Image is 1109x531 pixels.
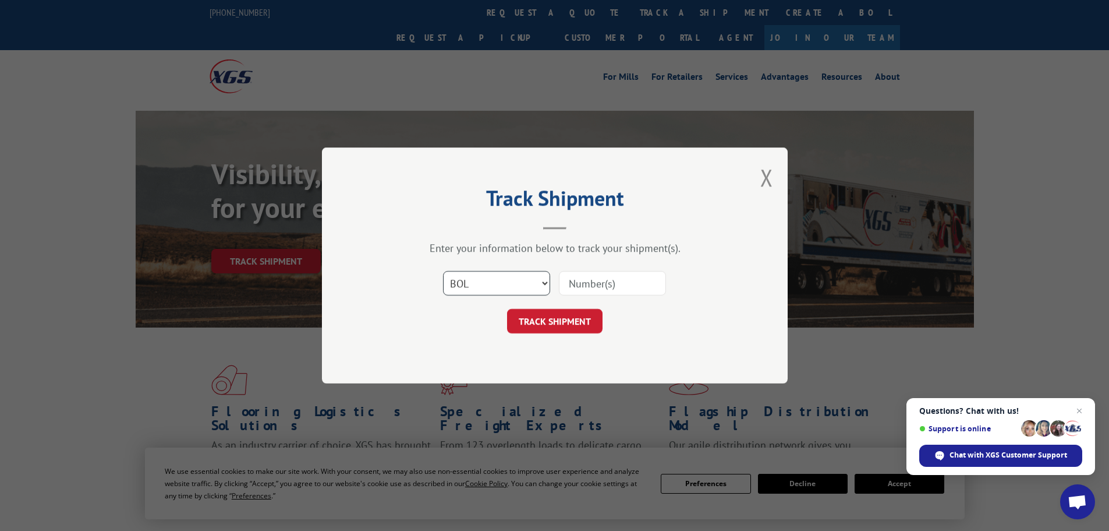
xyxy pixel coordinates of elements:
[507,309,603,333] button: TRACK SHIPMENT
[380,190,729,212] h2: Track Shipment
[1072,404,1086,418] span: Close chat
[559,271,666,296] input: Number(s)
[949,450,1067,460] span: Chat with XGS Customer Support
[380,241,729,255] div: Enter your information below to track your shipment(s).
[919,445,1082,467] div: Chat with XGS Customer Support
[1060,484,1095,519] div: Open chat
[919,424,1017,433] span: Support is online
[919,406,1082,416] span: Questions? Chat with us!
[760,162,773,193] button: Close modal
